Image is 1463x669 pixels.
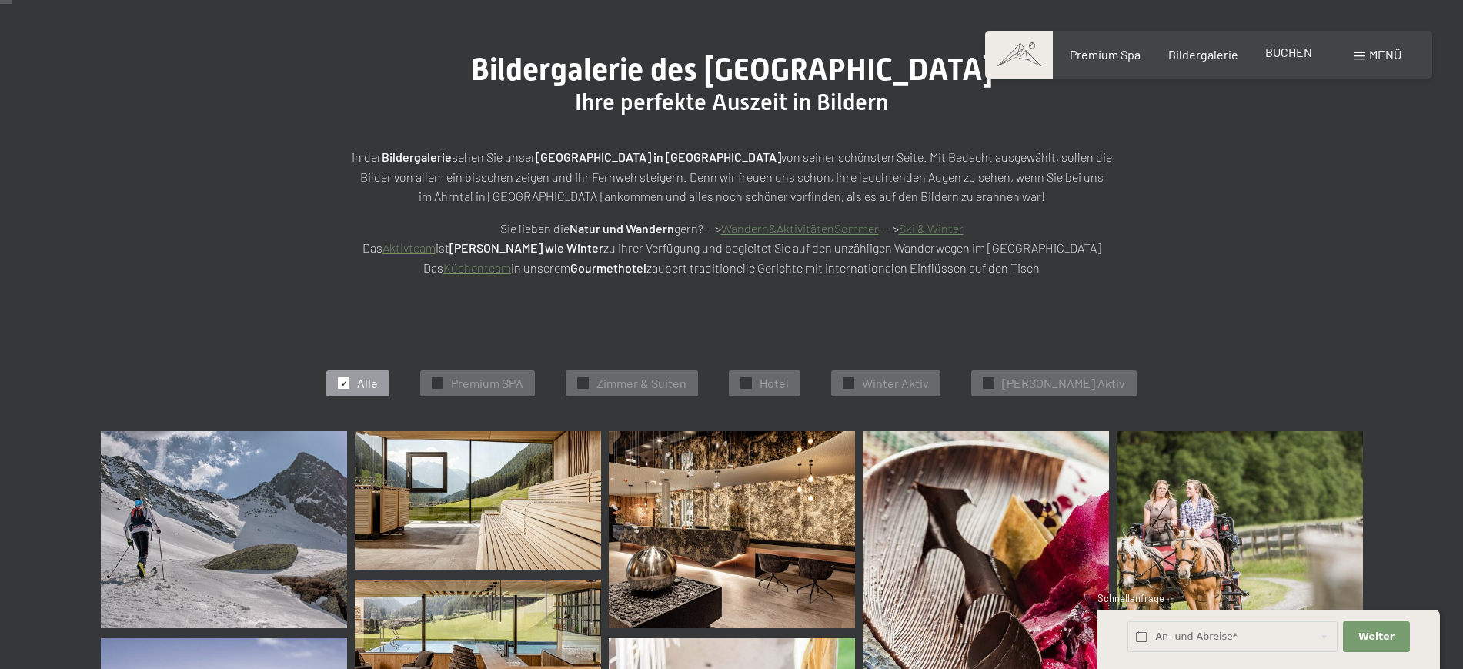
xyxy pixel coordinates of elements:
[382,149,452,164] strong: Bildergalerie
[575,89,888,115] span: Ihre perfekte Auszeit in Bildern
[347,147,1117,206] p: In der sehen Sie unser von seiner schönsten Seite. Mit Bedacht ausgewählt, sollen die Bilder von ...
[382,240,436,255] a: Aktivteam
[347,219,1117,278] p: Sie lieben die gern? --> ---> Das ist zu Ihrer Verfügung und begleitet Sie auf den unzähligen Wan...
[435,378,441,389] span: ✓
[846,378,852,389] span: ✓
[451,375,523,392] span: Premium SPA
[899,221,964,236] a: Ski & Winter
[1358,630,1395,644] span: Weiter
[743,378,750,389] span: ✓
[721,221,879,236] a: Wandern&AktivitätenSommer
[443,260,511,275] a: Küchenteam
[1070,47,1141,62] a: Premium Spa
[1369,47,1401,62] span: Menü
[1343,621,1409,653] button: Weiter
[101,431,347,628] img: Bildergalerie
[357,375,378,392] span: Alle
[449,240,603,255] strong: [PERSON_NAME] wie Winter
[355,431,601,570] img: Wellnesshotels - Sauna - Entspannung - Ahrntal
[570,260,646,275] strong: Gourmethotel
[609,431,855,628] img: Bildergalerie
[760,375,789,392] span: Hotel
[1265,45,1312,59] a: BUCHEN
[1097,592,1164,604] span: Schnellanfrage
[862,375,929,392] span: Winter Aktiv
[341,378,347,389] span: ✓
[986,378,992,389] span: ✓
[471,52,993,88] span: Bildergalerie des [GEOGRAPHIC_DATA]
[1002,375,1125,392] span: [PERSON_NAME] Aktiv
[570,221,674,236] strong: Natur und Wandern
[536,149,781,164] strong: [GEOGRAPHIC_DATA] in [GEOGRAPHIC_DATA]
[1168,47,1238,62] a: Bildergalerie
